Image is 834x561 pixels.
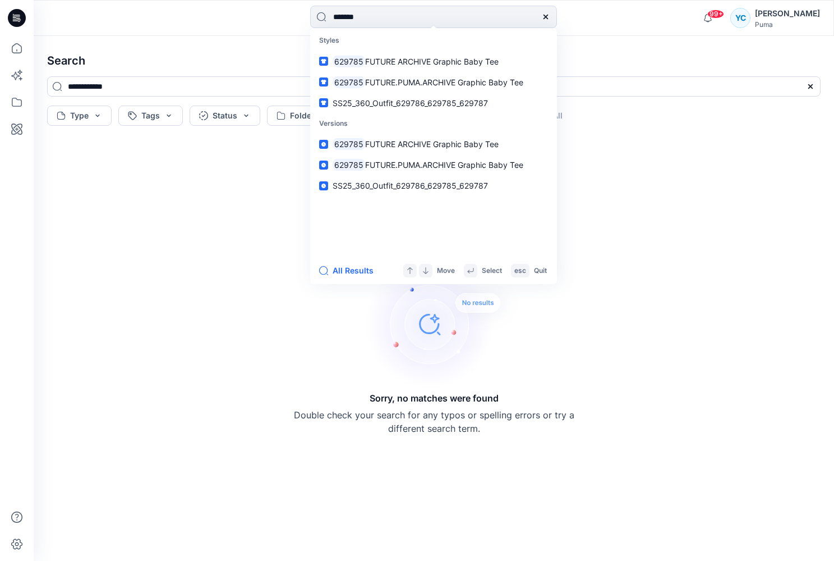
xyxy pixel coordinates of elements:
div: Puma [755,20,820,29]
a: SS25_360_Outfit_629786_629785_629787 [312,93,555,113]
mark: 629785 [333,55,365,68]
h5: Sorry, no matches were found [370,391,499,405]
a: 629785FUTURE ARCHIVE Graphic Baby Tee [312,51,555,72]
button: Type [47,106,112,126]
mark: 629785 [333,158,365,171]
button: Folder [267,106,338,126]
p: Styles [312,30,555,51]
a: 629785FUTURE ARCHIVE Graphic Baby Tee [312,134,555,154]
p: Double check your search for any typos or spelling errors or try a different search term. [294,408,574,435]
div: [PERSON_NAME] [755,7,820,20]
button: All Results [319,264,381,277]
a: 629785FUTURE.PUMA.ARCHIVE Graphic Baby Tee [312,154,555,175]
div: YC [730,8,750,28]
button: Status [190,106,260,126]
a: 629785FUTURE.PUMA.ARCHIVE Graphic Baby Tee [312,72,555,93]
span: SS25_360_Outfit_629786_629785_629787 [333,98,488,108]
p: Versions [312,113,555,134]
button: Tags [118,106,183,126]
mark: 629785 [333,138,365,150]
p: esc [514,265,526,277]
span: FUTURE ARCHIVE Graphic Baby Tee [365,139,499,149]
span: 99+ [707,10,724,19]
h4: Search [38,45,830,76]
p: Select [482,265,502,277]
a: SS25_360_Outfit_629786_629785_629787 [312,175,555,196]
mark: 629785 [333,76,365,89]
span: FUTURE.PUMA.ARCHIVE Graphic Baby Tee [365,77,523,87]
span: FUTURE.PUMA.ARCHIVE Graphic Baby Tee [365,160,523,170]
p: Quit [534,265,547,277]
img: Sorry, no matches were found [365,257,522,391]
span: SS25_360_Outfit_629786_629785_629787 [333,181,488,190]
span: FUTURE ARCHIVE Graphic Baby Tee [365,57,499,66]
p: Move [437,265,455,277]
